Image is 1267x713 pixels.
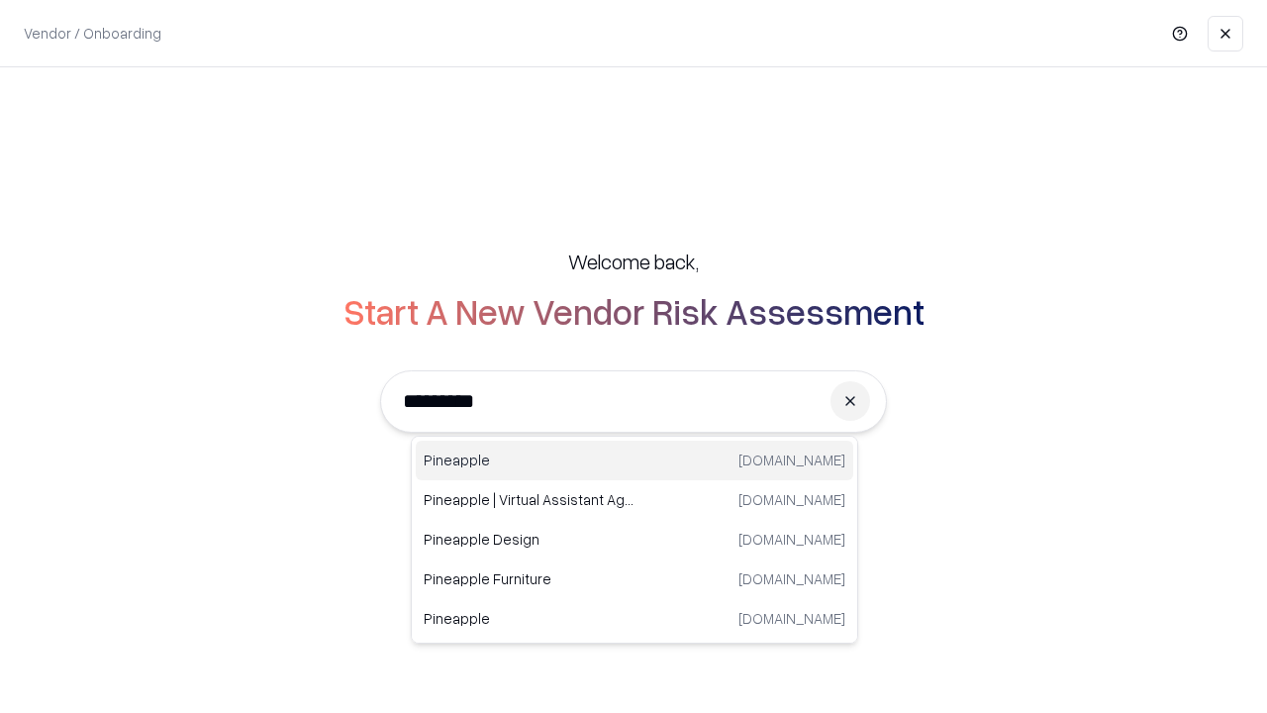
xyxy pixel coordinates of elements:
p: [DOMAIN_NAME] [738,450,845,470]
p: Pineapple [424,608,634,629]
p: [DOMAIN_NAME] [738,608,845,629]
h5: Welcome back, [568,248,699,275]
p: Pineapple Design [424,529,634,550]
h2: Start A New Vendor Risk Assessment [343,291,925,331]
div: Suggestions [411,436,858,644]
p: Pineapple Furniture [424,568,634,589]
p: [DOMAIN_NAME] [738,489,845,510]
p: Pineapple | Virtual Assistant Agency [424,489,634,510]
p: Vendor / Onboarding [24,23,161,44]
p: Pineapple [424,450,634,470]
p: [DOMAIN_NAME] [738,568,845,589]
p: [DOMAIN_NAME] [738,529,845,550]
